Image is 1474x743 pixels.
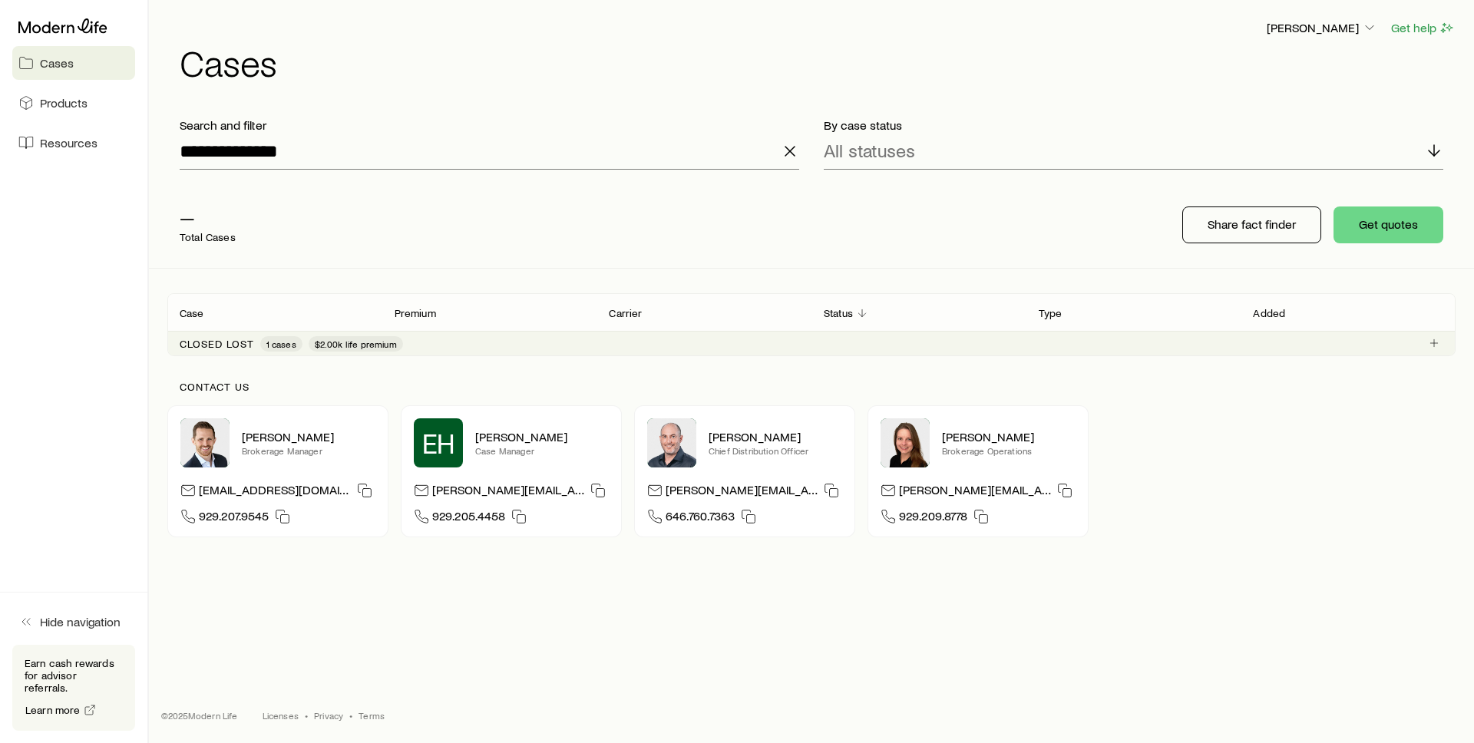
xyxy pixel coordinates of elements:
[899,508,967,529] span: 929.209.8778
[395,307,436,319] p: Premium
[12,86,135,120] a: Products
[666,508,735,529] span: 646.760.7363
[161,709,238,722] p: © 2025 Modern Life
[12,605,135,639] button: Hide navigation
[1182,206,1321,243] button: Share fact finder
[1208,216,1296,232] p: Share fact finder
[12,46,135,80] a: Cases
[709,444,842,457] p: Chief Distribution Officer
[167,293,1456,356] div: Client cases
[475,444,609,457] p: Case Manager
[432,482,584,503] p: [PERSON_NAME][EMAIL_ADDRESS][DOMAIN_NAME]
[180,231,236,243] p: Total Cases
[180,307,204,319] p: Case
[25,657,123,694] p: Earn cash rewards for advisor referrals.
[666,482,818,503] p: [PERSON_NAME][EMAIL_ADDRESS][DOMAIN_NAME]
[180,117,799,133] p: Search and filter
[359,709,385,722] a: Terms
[1267,20,1377,35] p: [PERSON_NAME]
[305,709,308,722] span: •
[432,508,505,529] span: 929.205.4458
[1266,19,1378,38] button: [PERSON_NAME]
[180,381,1443,393] p: Contact us
[242,429,375,444] p: [PERSON_NAME]
[881,418,930,467] img: Ellen Wall
[12,645,135,731] div: Earn cash rewards for advisor referrals.Learn more
[25,705,81,715] span: Learn more
[266,338,296,350] span: 1 cases
[12,126,135,160] a: Resources
[1390,19,1456,37] button: Get help
[40,95,88,111] span: Products
[709,429,842,444] p: [PERSON_NAME]
[242,444,375,457] p: Brokerage Manager
[824,140,915,161] p: All statuses
[824,117,1443,133] p: By case status
[1039,307,1063,319] p: Type
[475,429,609,444] p: [PERSON_NAME]
[899,482,1051,503] p: [PERSON_NAME][EMAIL_ADDRESS][DOMAIN_NAME]
[609,307,642,319] p: Carrier
[40,135,97,150] span: Resources
[180,338,254,350] p: Closed lost
[824,307,853,319] p: Status
[40,55,74,71] span: Cases
[942,444,1076,457] p: Brokerage Operations
[180,206,236,228] p: —
[422,428,455,458] span: EH
[349,709,352,722] span: •
[180,44,1456,81] h1: Cases
[180,418,230,467] img: Nick Weiler
[314,709,343,722] a: Privacy
[315,338,397,350] span: $2.00k life premium
[40,614,121,629] span: Hide navigation
[199,508,269,529] span: 929.207.9545
[263,709,299,722] a: Licenses
[1253,307,1285,319] p: Added
[1334,206,1443,243] button: Get quotes
[199,482,351,503] p: [EMAIL_ADDRESS][DOMAIN_NAME]
[942,429,1076,444] p: [PERSON_NAME]
[647,418,696,467] img: Dan Pierson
